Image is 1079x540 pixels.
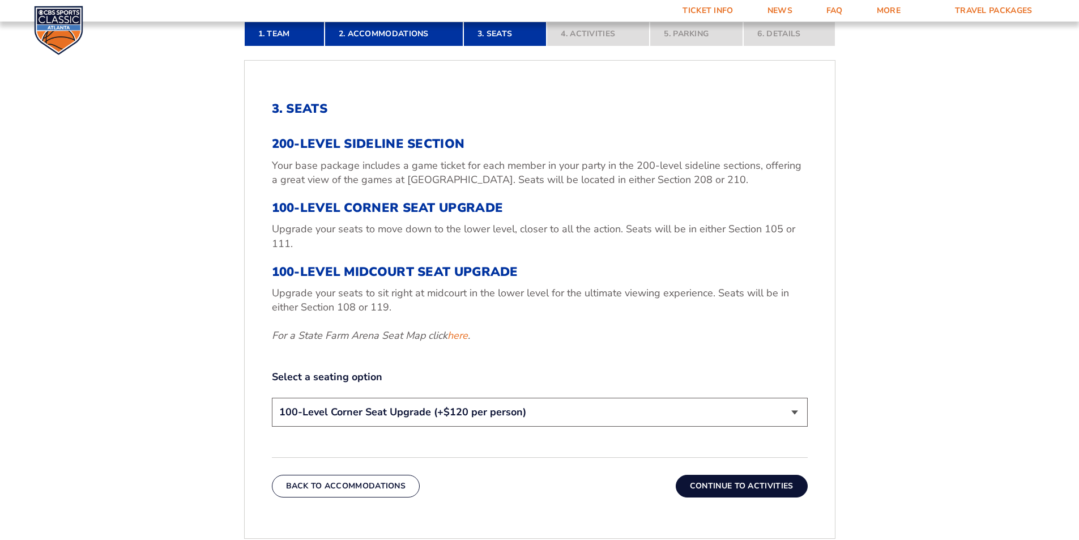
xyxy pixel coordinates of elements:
[272,201,808,215] h3: 100-Level Corner Seat Upgrade
[272,286,808,314] p: Upgrade your seats to sit right at midcourt in the lower level for the ultimate viewing experienc...
[272,101,808,116] h2: 3. Seats
[272,265,808,279] h3: 100-Level Midcourt Seat Upgrade
[272,475,420,498] button: Back To Accommodations
[447,329,468,343] a: here
[244,22,325,46] a: 1. Team
[272,159,808,187] p: Your base package includes a game ticket for each member in your party in the 200-level sideline ...
[272,137,808,151] h3: 200-Level Sideline Section
[272,370,808,384] label: Select a seating option
[272,329,470,342] em: For a State Farm Arena Seat Map click .
[34,6,83,55] img: CBS Sports Classic
[676,475,808,498] button: Continue To Activities
[272,222,808,250] p: Upgrade your seats to move down to the lower level, closer to all the action. Seats will be in ei...
[325,22,463,46] a: 2. Accommodations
